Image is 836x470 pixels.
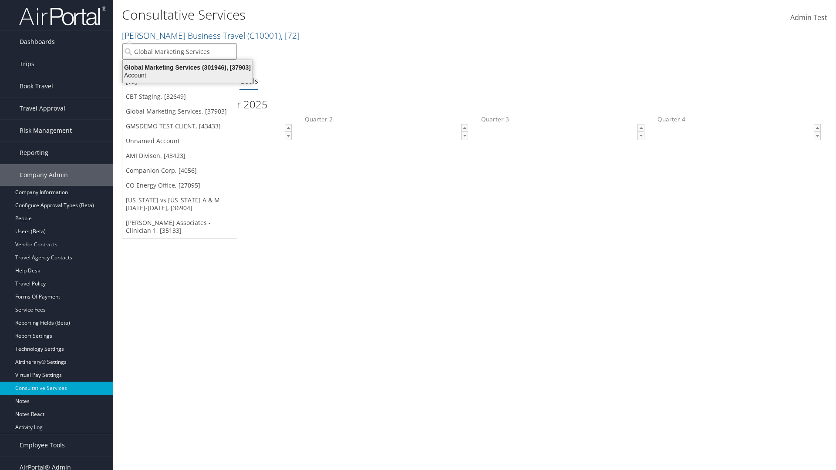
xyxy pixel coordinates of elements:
[122,104,237,119] a: Global Marketing Services, [37903]
[305,115,468,147] label: Quarter 2
[118,64,258,71] div: Global Marketing Services (301946), [37903]
[285,124,292,131] span: ▲
[122,44,237,60] input: Search Accounts
[285,124,292,132] a: ▲
[122,89,237,104] a: CBT Staging, [32649]
[122,193,237,215] a: [US_STATE] vs [US_STATE] A & M [DATE]-[DATE], [36904]
[638,124,645,131] span: ▲
[285,132,292,140] a: ▼
[814,132,821,139] span: ▼
[814,124,821,131] span: ▲
[637,132,644,140] a: ▼
[20,97,65,119] span: Travel Approval
[814,124,821,132] a: ▲
[122,148,237,163] a: AMI Divison, [43423]
[637,124,644,132] a: ▲
[657,115,821,147] label: Quarter 4
[239,76,258,86] a: Goals
[20,53,34,75] span: Trips
[462,124,469,131] span: ▲
[122,6,592,24] h1: Consultative Services
[20,31,55,53] span: Dashboards
[461,132,468,140] a: ▼
[481,115,644,147] label: Quarter 3
[638,132,645,139] span: ▼
[247,30,281,41] span: ( C10001 )
[20,75,53,97] span: Book Travel
[461,124,468,132] a: ▲
[122,30,300,41] a: [PERSON_NAME] Business Travel
[20,142,48,164] span: Reporting
[814,132,821,140] a: ▼
[20,164,68,186] span: Company Admin
[20,120,72,141] span: Risk Management
[790,4,827,31] a: Admin Test
[122,119,237,134] a: GMSDEMO TEST CLIENT, [43433]
[128,97,821,112] h2: Proactive Time Goals for 2025
[118,71,258,79] div: Account
[285,132,292,139] span: ▼
[790,13,827,22] span: Admin Test
[19,6,106,26] img: airportal-logo.png
[122,178,237,193] a: CO Energy Office, [27095]
[122,163,237,178] a: Companion Corp, [4056]
[122,134,237,148] a: Unnamed Account
[281,30,300,41] span: , [ 72 ]
[462,132,469,139] span: ▼
[20,434,65,456] span: Employee Tools
[122,215,237,238] a: [PERSON_NAME] Associates - Clinician 1, [35133]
